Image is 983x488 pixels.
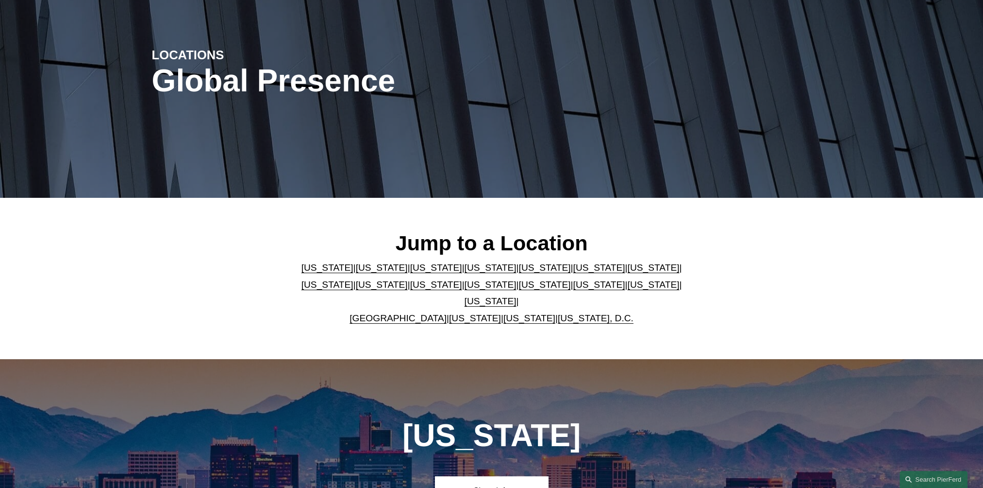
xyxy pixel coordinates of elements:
a: [US_STATE] [301,262,353,273]
a: [US_STATE], D.C. [558,313,633,323]
h4: LOCATIONS [152,47,322,63]
a: [US_STATE] [465,262,516,273]
a: [US_STATE] [410,262,462,273]
a: [US_STATE] [301,279,353,290]
a: [US_STATE] [465,279,516,290]
a: [US_STATE] [573,279,625,290]
a: [US_STATE] [518,262,570,273]
h2: Jump to a Location [293,230,690,256]
a: [US_STATE] [410,279,462,290]
h1: Global Presence [152,63,605,99]
a: [US_STATE] [627,279,679,290]
a: [US_STATE] [356,262,408,273]
a: [US_STATE] [518,279,570,290]
a: [US_STATE] [356,279,408,290]
a: [US_STATE] [503,313,555,323]
a: [US_STATE] [465,296,516,306]
a: [US_STATE] [627,262,679,273]
a: [US_STATE] [573,262,625,273]
a: [GEOGRAPHIC_DATA] [350,313,447,323]
a: [US_STATE] [449,313,501,323]
h1: [US_STATE] [350,418,633,453]
a: Search this site [900,471,967,488]
p: | | | | | | | | | | | | | | | | | | [293,260,690,327]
